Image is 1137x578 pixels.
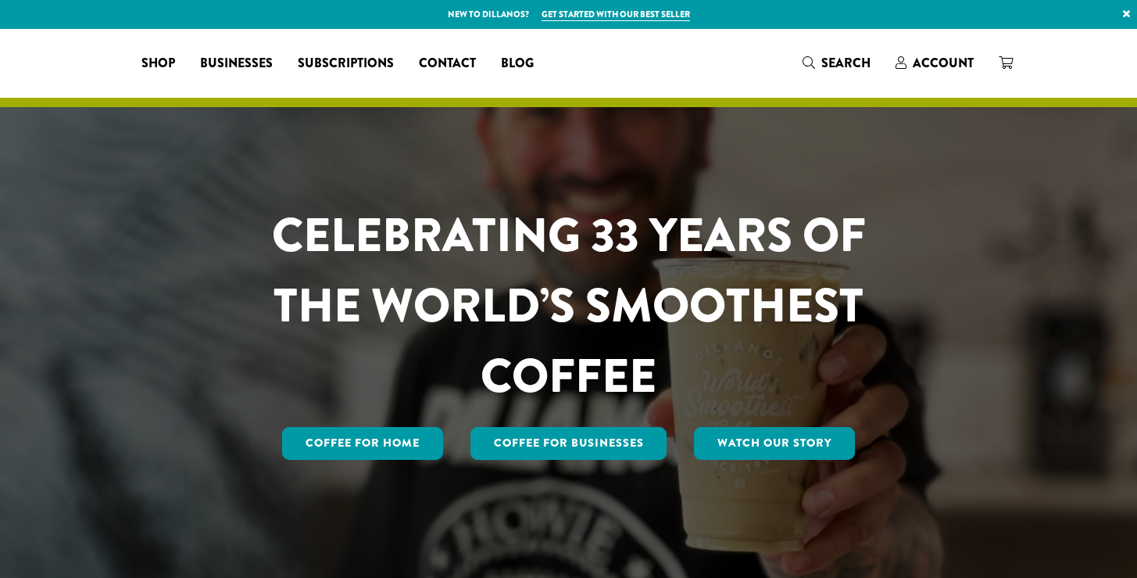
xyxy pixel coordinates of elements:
[282,427,443,460] a: Coffee for Home
[200,54,273,74] span: Businesses
[226,200,912,411] h1: CELEBRATING 33 YEARS OF THE WORLD’S SMOOTHEST COFFEE
[913,54,974,72] span: Account
[298,54,394,74] span: Subscriptions
[141,54,175,74] span: Shop
[419,54,476,74] span: Contact
[501,54,534,74] span: Blog
[694,427,855,460] a: Watch Our Story
[129,51,188,76] a: Shop
[821,54,871,72] span: Search
[790,50,883,76] a: Search
[470,427,667,460] a: Coffee For Businesses
[542,8,690,21] a: Get started with our best seller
